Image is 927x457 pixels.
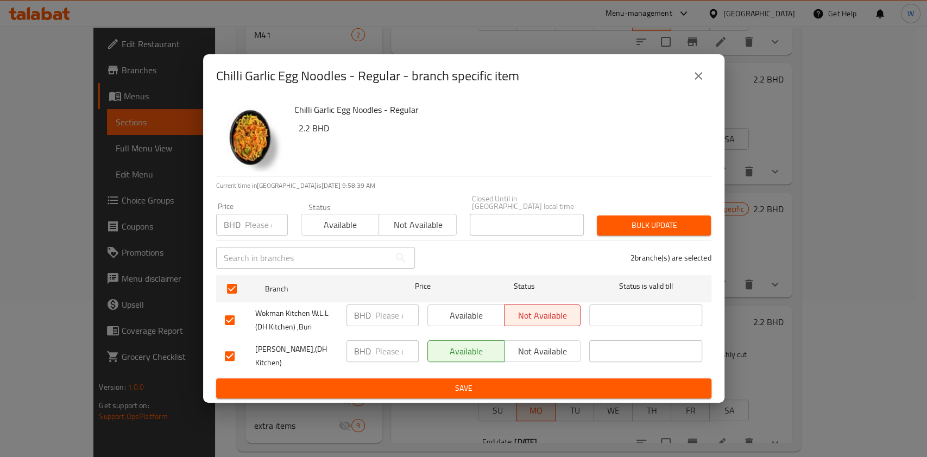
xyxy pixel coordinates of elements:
[216,102,286,172] img: Chilli Garlic Egg Noodles - Regular
[597,215,711,236] button: Bulk update
[685,63,711,89] button: close
[509,308,577,323] span: Not available
[255,307,338,334] span: Wokman Kitchen W.L.L (DH Kitchen) ,Buri
[383,217,452,233] span: Not available
[354,309,371,322] p: BHD
[245,214,288,236] input: Please enter price
[216,247,390,269] input: Search in branches
[589,280,702,293] span: Status is valid till
[504,304,581,326] button: Not available
[375,304,419,326] input: Please enter price
[225,382,703,395] span: Save
[379,214,457,236] button: Not available
[216,67,519,85] h2: Chilli Garlic Egg Noodles - Regular - branch specific item
[265,282,378,296] span: Branch
[427,340,505,362] button: Available
[427,304,505,326] button: Available
[432,308,500,323] span: Available
[606,219,702,232] span: Bulk update
[630,252,711,263] p: 2 branche(s) are selected
[294,102,703,117] h6: Chilli Garlic Egg Noodles - Regular
[301,214,379,236] button: Available
[509,344,577,359] span: Not available
[468,280,581,293] span: Status
[216,181,711,191] p: Current time in [GEOGRAPHIC_DATA] is [DATE] 9:58:39 AM
[306,217,375,233] span: Available
[224,218,241,231] p: BHD
[504,340,581,362] button: Not available
[216,378,711,398] button: Save
[432,344,500,359] span: Available
[375,340,419,362] input: Please enter price
[299,120,703,136] h6: 2.2 BHD
[387,280,459,293] span: Price
[354,345,371,358] p: BHD
[255,342,338,370] span: [PERSON_NAME],(DH Kitchen)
